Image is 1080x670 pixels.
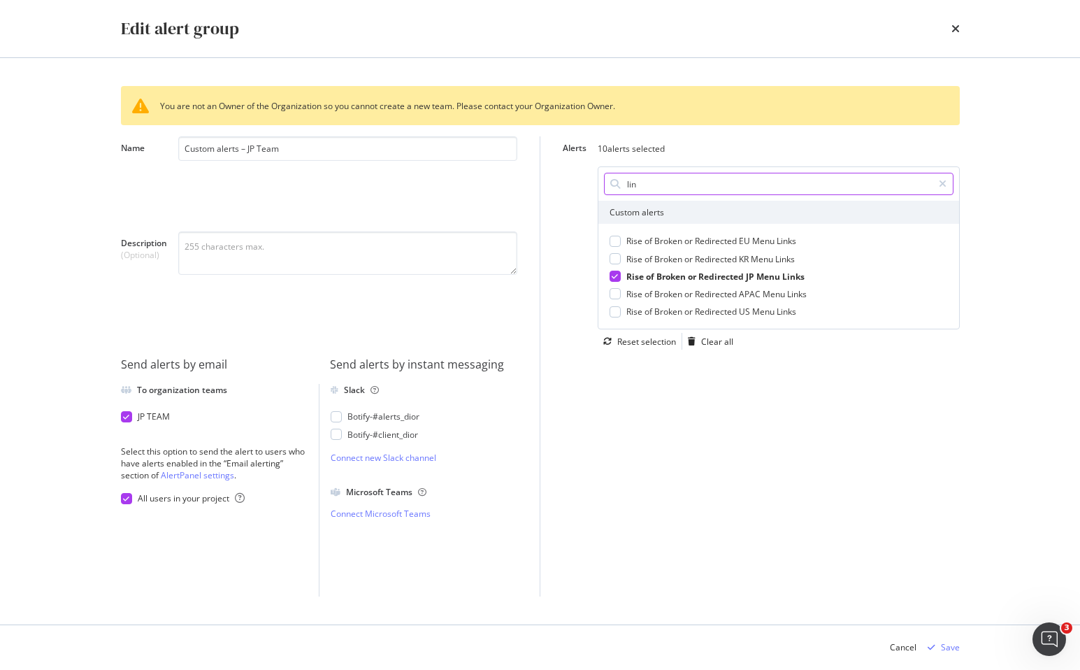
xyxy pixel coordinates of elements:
span: Rise of Broken or Redirected US Menu Links [626,306,796,318]
span: Rise of Broken or Redirected EU Menu Links [626,235,796,247]
label: Name [121,142,167,217]
span: Rise of Broken or Redirected JP Menu Links [626,271,805,283]
button: Save [922,636,960,659]
div: Botify - #client_dior [347,429,418,441]
label: Alerts [563,142,586,157]
div: Save [941,641,960,653]
span: All users in your project [138,492,229,504]
button: Clear all [682,333,733,350]
div: Slack [344,384,379,396]
span: Description [121,237,167,249]
div: Botify - #alerts_dior [347,411,419,422]
div: Clear all [701,336,733,348]
div: Custom alerts [598,201,959,224]
div: Microsoft Teams [346,486,426,498]
div: Edit alert group [121,17,239,41]
button: Cancel [890,636,916,659]
div: Reset selection [617,336,676,348]
span: 3 [1061,622,1072,634]
button: Reset selection [598,333,676,350]
input: Search an alert [626,173,933,194]
div: To organization teams [137,384,227,396]
div: Select this option to send the alert to users who have alerts enabled in the “Email alerting” sec... [121,446,308,481]
span: JP TEAM [138,411,170,422]
a: AlertPanel settings [161,469,234,481]
a: Connect Microsoft Teams [331,508,517,520]
div: 10 alerts selected [598,143,665,155]
input: Name [178,136,517,161]
span: (Optional) [121,249,167,261]
span: Rise of Broken or Redirected APAC Menu Links [626,288,807,300]
div: Send alerts by instant messaging [330,357,517,373]
div: Send alerts by email [121,357,308,373]
iframe: Intercom live chat [1032,622,1066,656]
div: Cancel [890,641,916,653]
a: Connect new Slack channel [331,452,517,464]
div: times [951,17,960,41]
div: You are not an Owner of the Organization so you cannot create a new team. Please contact your Org... [121,86,960,125]
span: Rise of Broken or Redirected KR Menu Links [626,253,795,265]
